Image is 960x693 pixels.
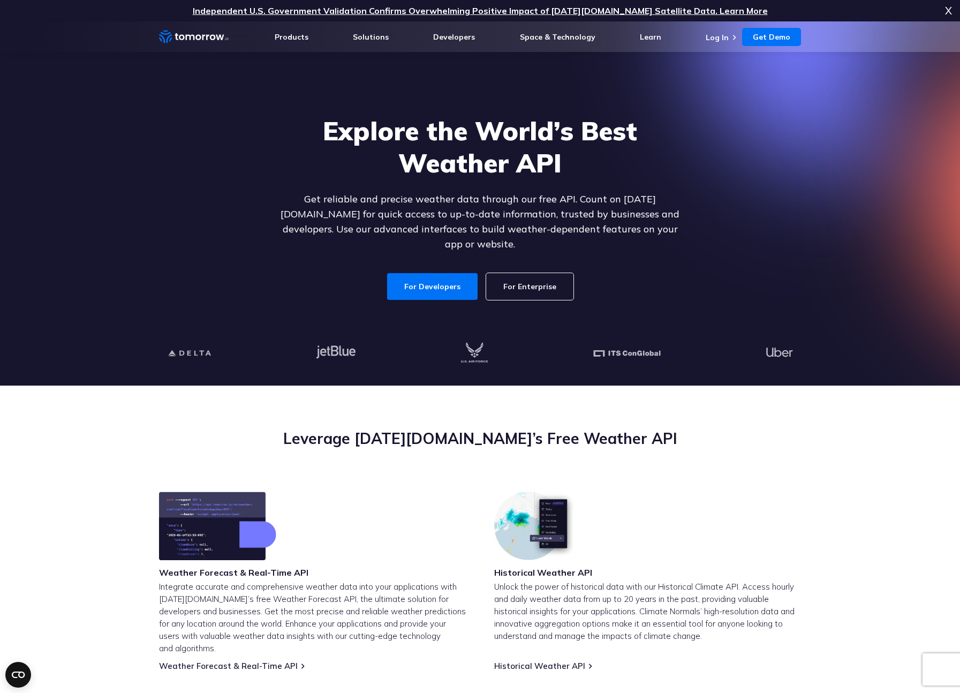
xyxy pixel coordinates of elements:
a: Learn [640,32,661,42]
p: Integrate accurate and comprehensive weather data into your applications with [DATE][DOMAIN_NAME]... [159,581,466,654]
a: Home link [159,29,229,45]
h3: Weather Forecast & Real-Time API [159,567,308,578]
a: Get Demo [742,28,801,46]
a: For Developers [387,273,478,300]
a: Weather Forecast & Real-Time API [159,661,298,671]
a: Products [275,32,308,42]
p: Unlock the power of historical data with our Historical Climate API. Access hourly and daily weat... [494,581,802,642]
a: Developers [433,32,475,42]
p: Get reliable and precise weather data through our free API. Count on [DATE][DOMAIN_NAME] for quic... [274,192,687,252]
h2: Leverage [DATE][DOMAIN_NAME]’s Free Weather API [159,428,802,449]
a: Solutions [353,32,389,42]
h3: Historical Weather API [494,567,592,578]
h1: Explore the World’s Best Weather API [274,115,687,179]
button: Open CMP widget [5,662,31,688]
a: For Enterprise [486,273,573,300]
a: Independent U.S. Government Validation Confirms Overwhelming Positive Impact of [DATE][DOMAIN_NAM... [193,5,768,16]
a: Space & Technology [520,32,595,42]
a: Historical Weather API [494,661,585,671]
a: Log In [706,33,729,42]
